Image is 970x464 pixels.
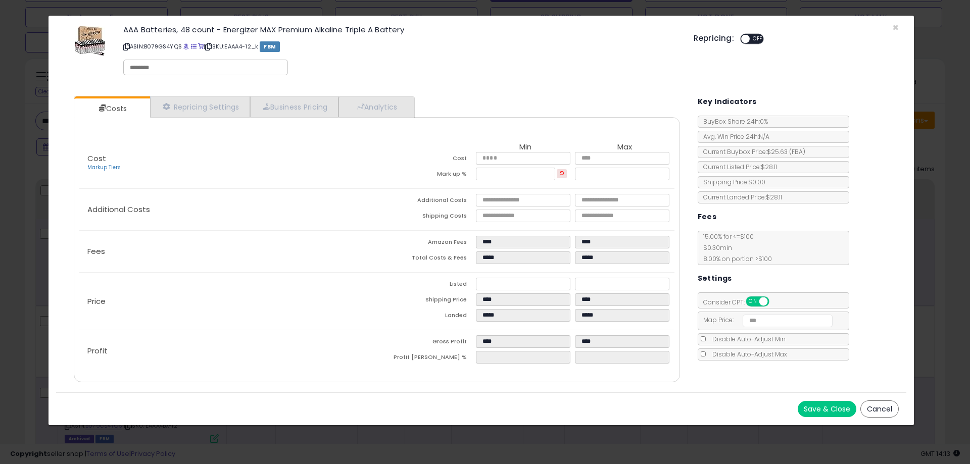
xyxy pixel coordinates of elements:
span: Avg. Win Price 24h: N/A [698,132,769,141]
span: Current Listed Price: $28.11 [698,163,777,171]
td: Shipping Price [377,293,476,309]
h5: Fees [698,211,717,223]
button: Cancel [860,400,899,418]
td: Cost [377,152,476,168]
span: 15.00 % for <= $100 [698,232,772,263]
span: ON [747,297,759,306]
span: Disable Auto-Adjust Min [707,335,786,343]
a: Markup Tiers [87,164,121,171]
h5: Repricing: [694,34,734,42]
span: 8.00 % on portion > $100 [698,254,772,263]
p: Price [79,297,377,305]
p: Cost [79,154,377,172]
img: 517eJCaW+vL._SL60_.jpg [75,26,105,56]
span: BuyBox Share 24h: 0% [698,117,768,126]
span: Consider CPT: [698,298,783,306]
span: × [892,20,899,35]
a: Business Pricing [250,96,338,117]
td: Listed [377,278,476,293]
span: ( FBA ) [789,147,805,156]
p: Additional Costs [79,205,377,214]
td: Shipping Costs [377,210,476,225]
span: OFF [750,35,766,43]
span: $25.63 [767,147,805,156]
a: BuyBox page [183,42,189,50]
td: Mark up % [377,168,476,183]
span: Disable Auto-Adjust Max [707,350,787,358]
h5: Settings [698,272,732,285]
span: $0.30 min [698,243,732,252]
a: Your listing only [198,42,204,50]
span: Current Landed Price: $28.11 [698,193,782,201]
td: Additional Costs [377,194,476,210]
span: Shipping Price: $0.00 [698,178,765,186]
span: Current Buybox Price: [698,147,805,156]
td: Profit [PERSON_NAME] % [377,351,476,367]
a: Analytics [338,96,413,117]
h3: AAA Batteries, 48 count - Energizer MAX Premium Alkaline Triple A Battery [123,26,678,33]
span: Map Price: [698,316,833,324]
a: All offer listings [191,42,197,50]
th: Max [575,143,674,152]
span: FBM [260,41,280,52]
h5: Key Indicators [698,95,757,108]
td: Amazon Fees [377,236,476,251]
th: Min [476,143,575,152]
button: Save & Close [798,401,856,417]
td: Gross Profit [377,335,476,351]
td: Total Costs & Fees [377,251,476,267]
p: Fees [79,247,377,255]
span: OFF [767,297,784,306]
td: Landed [377,309,476,325]
a: Costs [74,98,149,119]
p: ASIN: B079GS4YQS | SKU: EAAA4-12_k [123,38,678,55]
p: Profit [79,347,377,355]
a: Repricing Settings [150,96,250,117]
